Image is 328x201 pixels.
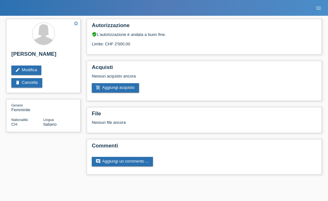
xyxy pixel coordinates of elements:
a: deleteCancella [11,78,42,88]
i: add_shopping_cart [96,85,101,90]
h2: Autorizzazione [92,22,317,32]
h2: Acquisti [92,64,317,74]
div: Femminile [11,103,44,112]
i: edit [15,67,20,72]
span: Lingua [44,118,54,122]
span: Nationalità [11,118,28,122]
div: Nessun file ancora [92,120,253,125]
a: add_shopping_cartAggiungi acquisto [92,83,139,93]
span: Svizzera [11,122,17,127]
span: Genere [11,103,23,107]
i: delete [15,80,20,85]
a: star_border [73,20,79,27]
i: star_border [73,20,79,26]
i: comment [96,159,101,164]
a: menu [312,6,325,10]
i: verified_user [92,32,97,37]
span: Italiano [44,122,57,127]
div: L’autorizzazione è andata a buon fine. [92,32,317,37]
h2: Commenti [92,143,317,152]
a: editModifica [11,66,41,75]
i: menu [315,5,322,11]
div: Limite: CHF 2'000.00 [92,37,317,46]
div: Nessun acquisto ancora [92,74,317,83]
a: commentAggiungi un commento ... [92,157,153,166]
h2: [PERSON_NAME] [11,51,75,60]
h2: File [92,111,317,120]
